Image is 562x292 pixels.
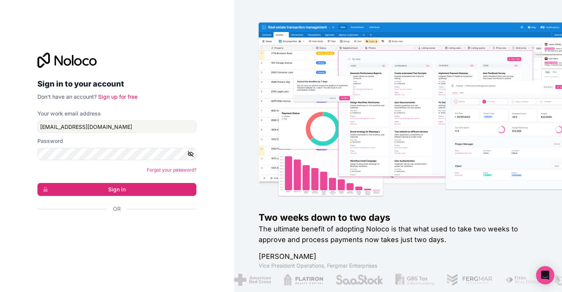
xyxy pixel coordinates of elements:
[37,183,196,196] button: Sign in
[335,274,383,286] img: /assets/saastock-C6Zbiodz.png
[259,251,538,262] h1: [PERSON_NAME]
[505,274,541,286] img: /assets/fiera-fwj2N5v4.png
[113,205,121,213] span: Or
[98,93,138,100] a: Sign up for free
[259,212,538,224] h1: Two weeks down to two days
[395,274,434,286] img: /assets/gbstax-C-GtDUiK.png
[536,266,554,284] div: Open Intercom Messenger
[259,224,538,245] h2: The ultimate benefit of adopting Noloco is that what used to take two weeks to approve and proces...
[37,77,196,91] h2: Sign in to your account
[37,120,196,133] input: Email address
[37,148,196,160] input: Password
[446,274,492,286] img: /assets/fergmar-CudnrXN5.png
[147,167,196,173] a: Forgot your password?
[37,110,101,117] label: Your work email address
[37,137,63,145] label: Password
[34,221,194,238] iframe: Sign in with Google Button
[283,274,323,286] img: /assets/flatiron-C8eUkumj.png
[259,262,538,270] h1: Vice President Operations , Fergmar Enterprises
[233,274,270,286] img: /assets/american-red-cross-BAupjrZR.png
[37,93,97,100] span: Don't have an account?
